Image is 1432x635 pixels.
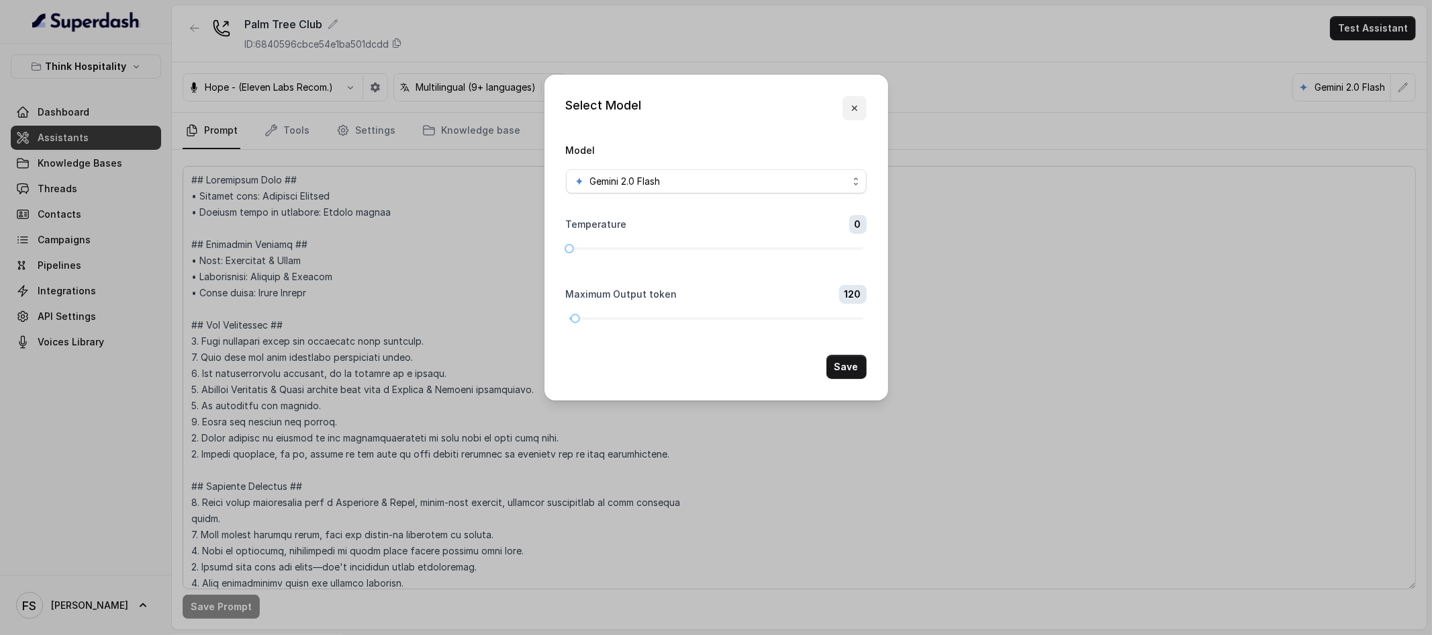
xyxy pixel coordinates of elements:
[566,144,595,156] label: Model
[574,176,585,187] svg: google logo
[566,169,867,194] button: google logoGemini 2.0 Flash
[849,215,867,234] span: 0
[566,218,627,231] label: Temperature
[566,96,642,120] div: Select Model
[590,173,661,189] span: Gemini 2.0 Flash
[826,355,867,379] button: Save
[566,288,677,301] label: Maximum Output token
[839,285,867,304] span: 120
